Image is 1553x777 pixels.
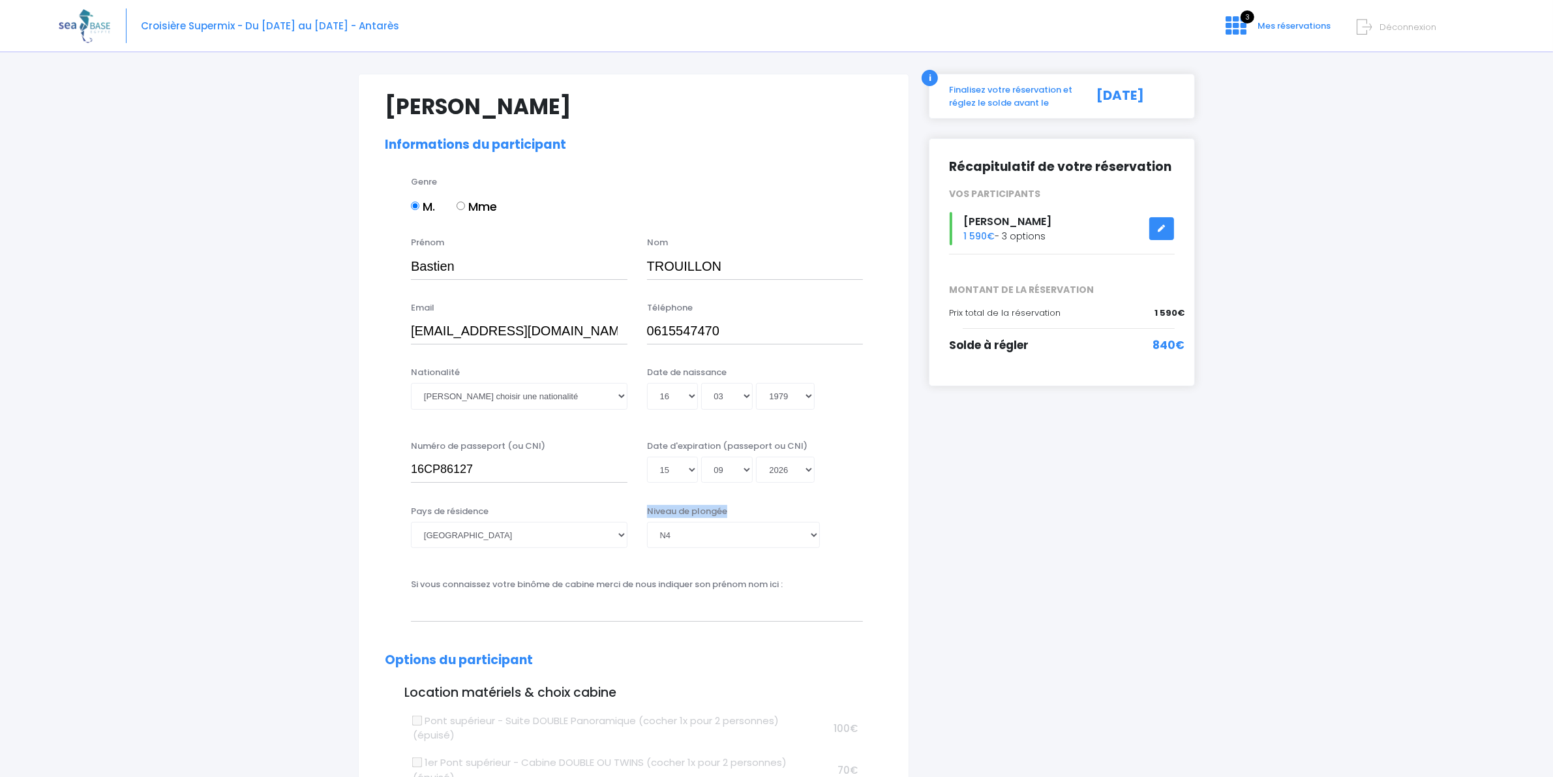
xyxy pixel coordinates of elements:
span: 1 590€ [1154,307,1184,320]
div: [DATE] [1082,84,1184,109]
label: Niveau de plongée [647,505,727,518]
h2: Informations du participant [385,138,882,153]
input: 1er Pont supérieur - Cabine DOUBLE OU TWINS (cocher 1x pour 2 personnes) (épuisé) [412,757,423,768]
a: 3 Mes réservations [1215,24,1338,37]
label: Genre [411,175,437,189]
label: Numéro de passeport (ou CNI) [411,440,545,453]
h3: Location matériels & choix cabine [385,686,882,701]
span: 100€ [834,722,858,735]
span: Prix total de la réservation [949,307,1061,319]
span: 70€ [837,763,858,777]
label: Prénom [411,236,444,249]
label: Mme [457,198,497,215]
span: Mes réservations [1258,20,1331,32]
label: Pont supérieur - Suite DOUBLE Panoramique (cocher 1x pour 2 personnes) (épuisé) [413,714,809,743]
label: Email [411,301,434,314]
label: Nom [647,236,668,249]
div: - 3 options [939,212,1184,245]
label: Téléphone [647,301,693,314]
div: VOS PARTICIPANTS [939,187,1184,201]
input: Mme [457,202,465,210]
input: Pont supérieur - Suite DOUBLE Panoramique (cocher 1x pour 2 personnes) (épuisé) [412,715,423,725]
label: Pays de résidence [411,505,489,518]
span: Déconnexion [1380,21,1436,33]
input: M. [411,202,419,210]
span: MONTANT DE LA RÉSERVATION [939,283,1184,297]
span: 840€ [1153,337,1184,354]
h1: [PERSON_NAME] [385,94,882,119]
label: Nationalité [411,366,460,379]
span: [PERSON_NAME] [963,214,1051,229]
span: 3 [1241,10,1254,23]
h2: Options du participant [385,653,882,668]
label: Date d'expiration (passeport ou CNI) [647,440,807,453]
span: 1 590€ [963,230,995,243]
span: Croisière Supermix - Du [DATE] au [DATE] - Antarès [141,19,399,33]
h2: Récapitulatif de votre réservation [949,159,1175,175]
div: i [922,70,938,86]
label: M. [411,198,435,215]
div: Finalisez votre réservation et réglez le solde avant le [939,84,1082,109]
label: Date de naissance [647,366,727,379]
label: Si vous connaissez votre binôme de cabine merci de nous indiquer son prénom nom ici : [411,578,783,591]
span: Solde à régler [949,337,1029,353]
